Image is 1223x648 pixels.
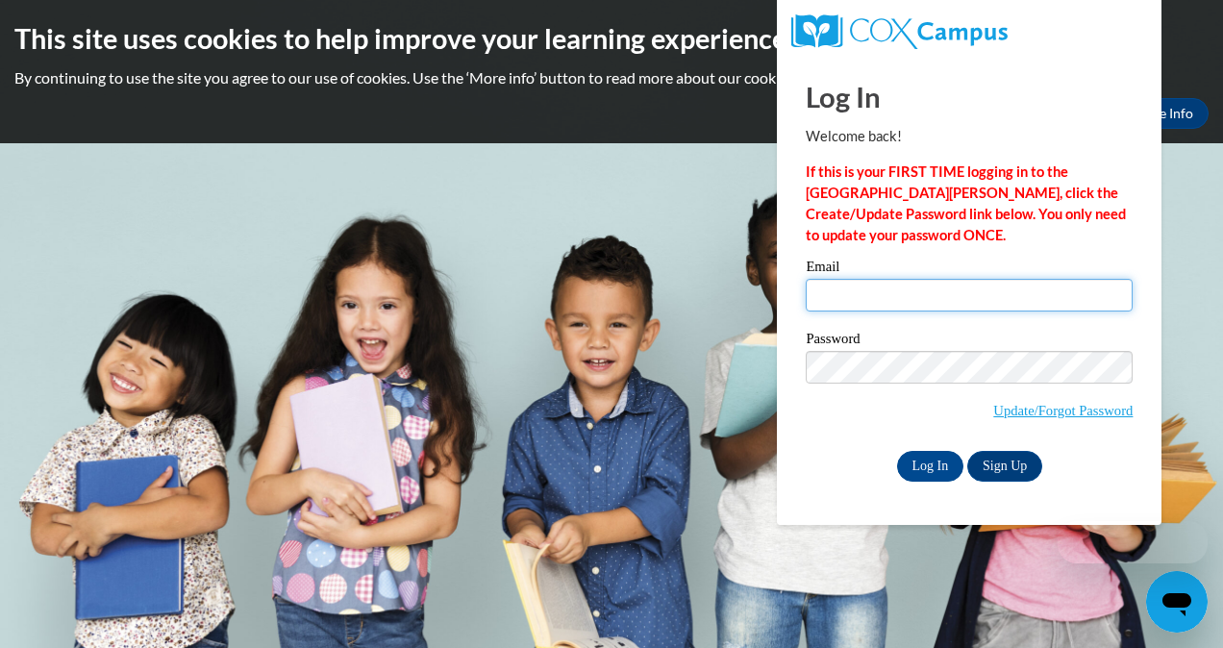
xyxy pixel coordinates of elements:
[1146,571,1208,633] iframe: Button to launch messaging window
[14,19,1209,58] h2: This site uses cookies to help improve your learning experience.
[967,451,1042,482] a: Sign Up
[14,67,1209,88] p: By continuing to use the site you agree to our use of cookies. Use the ‘More info’ button to read...
[806,126,1133,147] p: Welcome back!
[806,260,1133,279] label: Email
[1118,98,1209,129] a: More Info
[791,14,1007,49] img: COX Campus
[806,332,1133,351] label: Password
[1058,521,1208,563] iframe: Message from company
[806,77,1133,116] h1: Log In
[806,163,1126,243] strong: If this is your FIRST TIME logging in to the [GEOGRAPHIC_DATA][PERSON_NAME], click the Create/Upd...
[993,403,1133,418] a: Update/Forgot Password
[897,451,964,482] input: Log In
